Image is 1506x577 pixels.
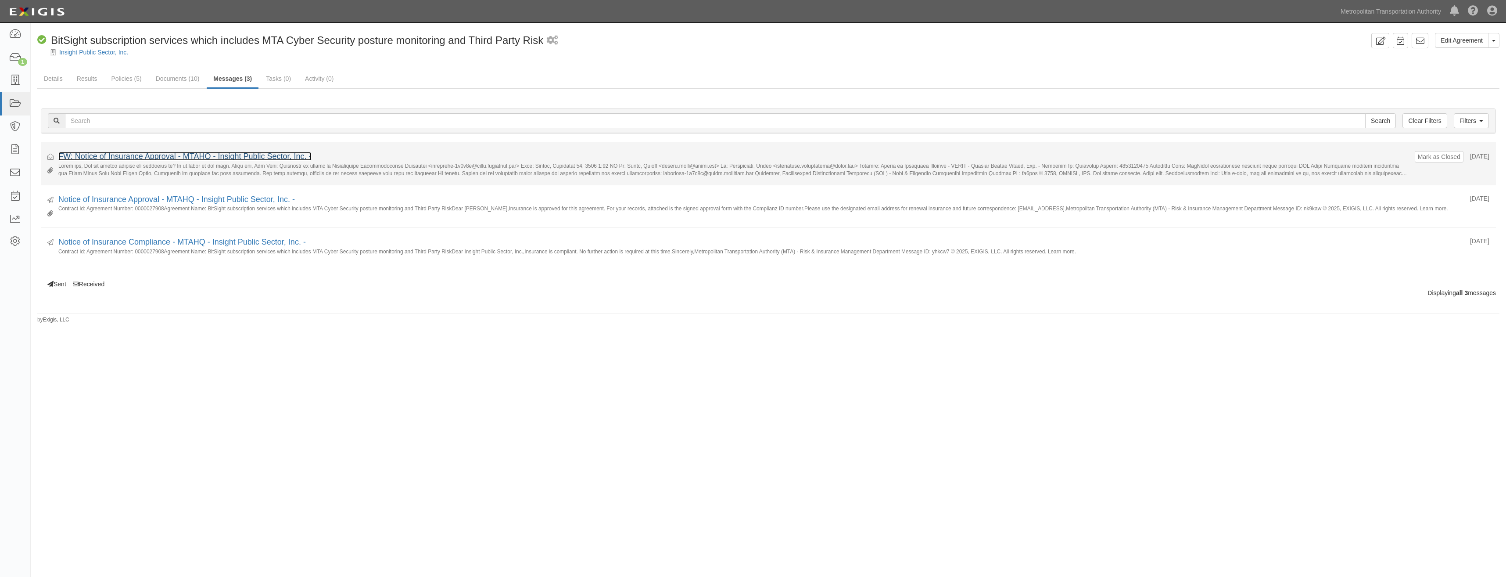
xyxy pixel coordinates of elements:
a: Results [70,70,104,87]
a: Edit Agreement [1435,33,1488,48]
span: BitSight subscription services which includes MTA Cyber Security posture monitoring and Third Par... [51,34,543,46]
small: Contract Id: Agreement Number: 0000027908Agreement Name: BitSight subscription services which inc... [58,248,1489,262]
a: Filters [1454,113,1489,128]
input: Search [65,113,1366,128]
small: by [37,316,69,324]
a: FW: Notice of Insurance Approval - MTAHQ - Insight Public Sector, Inc. - [58,152,312,161]
div: Notice of Insurance Approval - MTAHQ - Insight Public Sector, Inc. - [58,194,1463,206]
div: Notice of Insurance Compliance - MTAHQ - Insight Public Sector, Inc. - [58,237,1463,248]
a: Notice of Insurance Compliance - MTAHQ - Insight Public Sector, Inc. - [58,238,306,246]
a: Activity (0) [298,70,340,87]
div: Sent Received [34,142,1502,288]
i: 2 scheduled workflows [547,36,558,45]
a: Messages (3) [207,70,258,89]
input: Search [1365,113,1396,128]
div: Displaying messages [34,288,1502,297]
i: Compliant [37,36,47,45]
div: [DATE] [1470,237,1489,245]
a: Notice of Insurance Approval - MTAHQ - Insight Public Sector, Inc. - [58,195,295,204]
button: Mark as Closed [1417,152,1461,162]
a: Metropolitan Transportation Authority [1336,3,1445,20]
i: Help Center - Complianz [1468,6,1478,17]
small: Lorem ips, Dol sit ametco adipisc eli seddoeius te? In ut labor et dol magn. Aliqu eni, Adm Veni:... [58,162,1408,176]
img: logo-5460c22ac91f19d4615b14bd174203de0afe785f0fc80cf4dbbc73dc1793850b.png [7,4,67,20]
div: [DATE] [1470,194,1489,203]
div: BitSight subscription services which includes MTA Cyber Security posture monitoring and Third Par... [37,33,543,48]
a: Exigis, LLC [43,317,69,323]
div: FW: Notice of Insurance Approval - MTAHQ - Insight Public Sector, Inc. - [58,151,1408,162]
small: Contract Id: Agreement Number: 0000027908Agreement Name: BitSight subscription services which inc... [58,205,1489,219]
a: Clear Filters [1402,113,1447,128]
i: Sent [47,240,54,246]
div: [DATE] [1415,151,1489,162]
div: 1 [18,58,27,66]
a: Documents (10) [149,70,206,87]
a: Policies (5) [104,70,148,87]
a: Insight Public Sector, Inc. [59,49,128,56]
a: Tasks (0) [259,70,298,87]
b: all 3 [1456,289,1468,296]
i: Sent [47,197,54,203]
a: Details [37,70,69,87]
i: Received [47,154,54,160]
